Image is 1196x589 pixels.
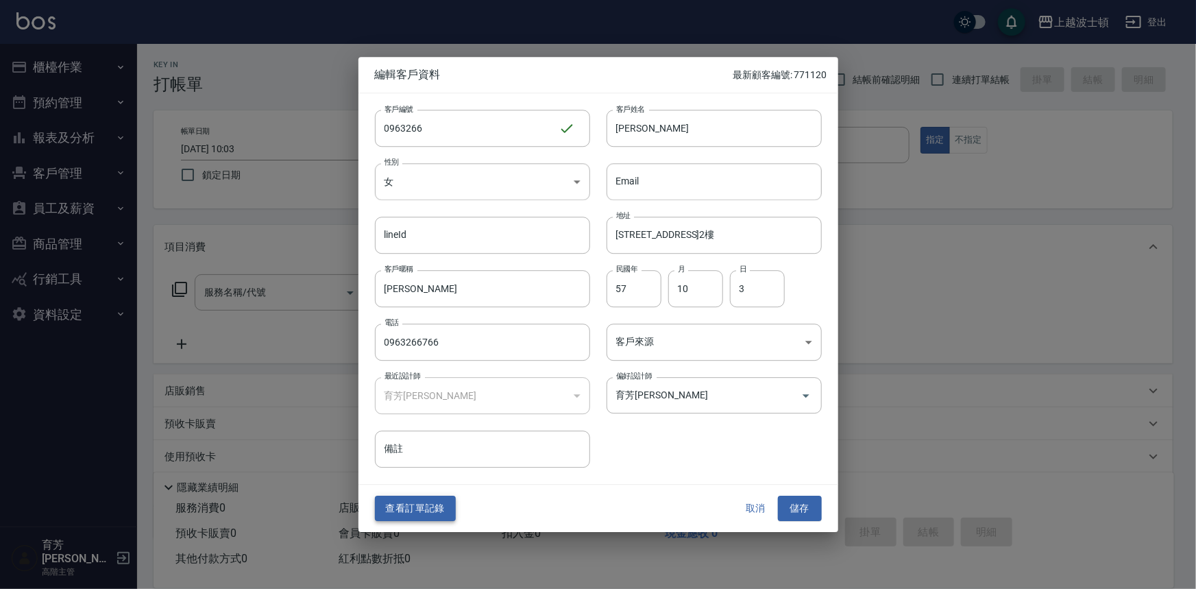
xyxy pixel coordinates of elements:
label: 偏好設計師 [616,371,652,381]
button: 查看訂單記錄 [375,496,456,522]
label: 客戶姓名 [616,104,645,114]
label: 最近設計師 [385,371,420,381]
label: 日 [740,264,746,274]
span: 編輯客戶資料 [375,68,733,82]
label: 民國年 [616,264,637,274]
button: Open [795,385,817,407]
label: 性別 [385,157,399,167]
button: 儲存 [778,496,822,522]
label: 地址 [616,211,631,221]
label: 客戶編號 [385,104,413,114]
div: 女 [375,163,590,200]
label: 月 [678,264,685,274]
label: 電話 [385,317,399,328]
button: 取消 [734,496,778,522]
label: 客戶暱稱 [385,264,413,274]
p: 最新顧客編號: 771120 [733,68,827,82]
div: 育芳[PERSON_NAME] [375,377,590,414]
